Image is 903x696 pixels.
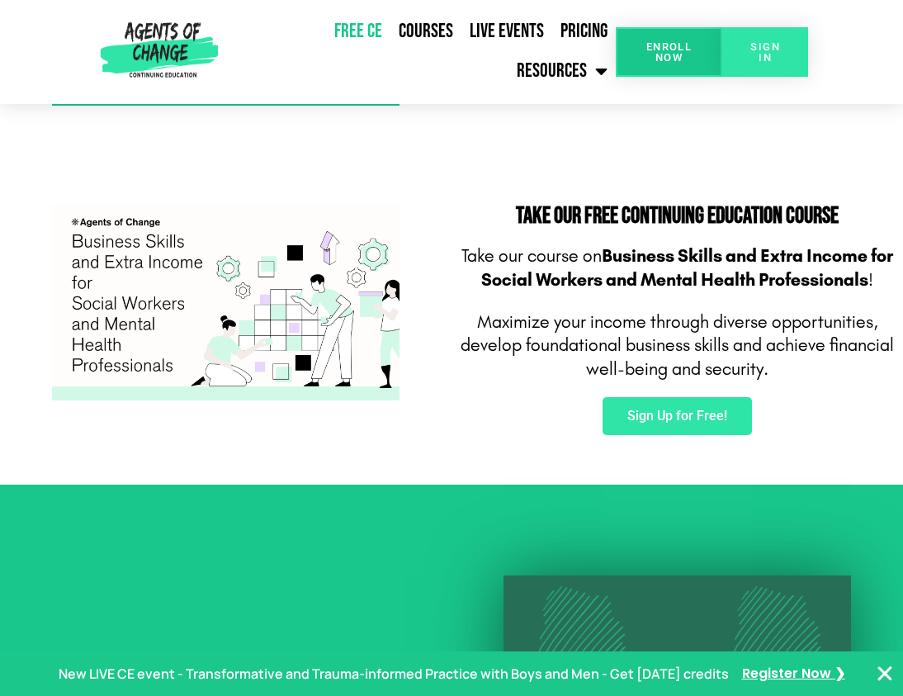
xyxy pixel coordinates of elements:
span: Sign Up for Free! [627,410,727,423]
button: Close Banner [875,664,895,684]
a: Pricing [552,12,616,50]
span: Enroll Now [642,41,697,63]
h2: Take Our FREE Continuing Education Course [460,205,895,228]
span: chieve financial well-being and security. [586,334,894,380]
a: Sign Up for Free! [603,397,752,435]
a: Enroll Now [616,27,723,77]
span: SIGN IN [749,41,782,63]
nav: Menu [224,12,616,92]
a: SIGN IN [722,27,808,77]
a: Live Events [461,12,552,50]
b: Business Skills and Extra Income for Social Workers and Mental Health Professionals [481,245,893,291]
a: Courses [390,12,461,50]
p: Take our course on ! [460,244,895,291]
a: Register Now ❯ [742,662,845,686]
p: Maximize your income through diverse opportunities, d [460,310,895,381]
a: Resources [508,50,616,92]
a: Free CE [326,12,390,50]
p: New LIVE CE event - Transformative and Trauma-informed Practice with Boys and Men - Get [DATE] cr... [59,662,729,686]
span: evelop foundational business skills and a [470,334,776,356]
